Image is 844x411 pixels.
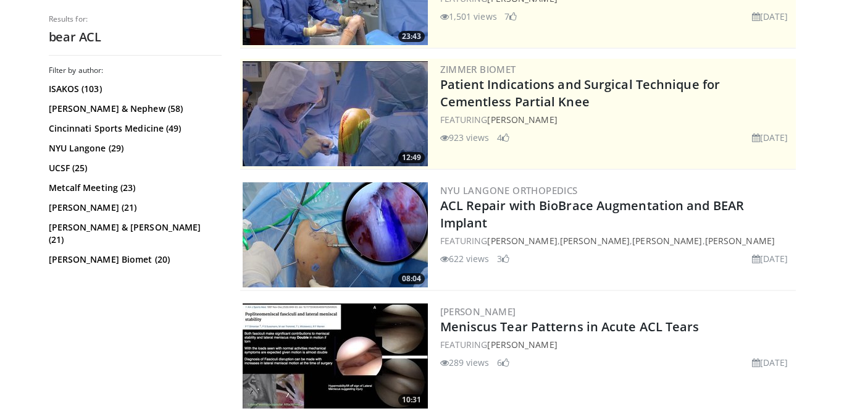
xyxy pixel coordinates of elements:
a: [PERSON_NAME] [440,305,516,318]
a: Meniscus Tear Patterns in Acute ACL Tears [440,318,700,335]
p: Results for: [49,14,222,24]
a: ACL Repair with BioBrace Augmentation and BEAR Implant [440,197,745,231]
li: 289 views [440,356,490,369]
a: [PERSON_NAME] Biomet (20) [49,253,219,266]
a: UCSF (25) [49,162,219,174]
li: 923 views [440,131,490,144]
a: [PERSON_NAME] [487,114,557,125]
a: ISAKOS (103) [49,83,219,95]
a: [PERSON_NAME] (21) [49,201,219,214]
a: [PERSON_NAME] & Nephew (58) [49,103,219,115]
a: [PERSON_NAME] [632,235,702,247]
span: 23:43 [398,31,425,42]
div: FEATURING [440,338,793,351]
a: NYU Langone (29) [49,142,219,155]
a: NYU Langone Orthopedics [440,184,578,197]
img: 668c1cee-1ff6-46bb-913b-50f69012f802.300x170_q85_crop-smart_upscale.jpg [243,303,428,409]
img: 2c28c705-9b27-4f8d-ae69-2594b16edd0d.300x170_q85_crop-smart_upscale.jpg [243,61,428,166]
li: 4 [497,131,509,144]
li: 1,501 views [440,10,497,23]
li: 6 [497,356,509,369]
a: 12:49 [243,61,428,166]
a: Zimmer Biomet [440,63,516,75]
span: 08:04 [398,273,425,284]
a: [PERSON_NAME] [487,339,557,350]
a: [PERSON_NAME] & [PERSON_NAME] (21) [49,221,219,246]
li: [DATE] [752,252,788,265]
a: Metcalf Meeting (23) [49,182,219,194]
span: 12:49 [398,152,425,163]
h2: bear ACL [49,29,222,45]
h3: Filter by author: [49,66,222,75]
a: [PERSON_NAME] [487,235,557,247]
li: 622 views [440,252,490,265]
a: [PERSON_NAME] [560,235,630,247]
span: 10:31 [398,394,425,405]
a: 08:04 [243,182,428,287]
a: 10:31 [243,303,428,409]
li: [DATE] [752,10,788,23]
li: 7 [504,10,517,23]
li: [DATE] [752,356,788,369]
div: FEATURING [440,113,793,126]
a: [PERSON_NAME] [705,235,775,247]
img: d9857470-d814-40ac-9b99-e7be888c9cc4.jpg.300x170_q85_crop-smart_upscale.jpg [243,182,428,287]
li: 3 [497,252,509,265]
a: Patient Indications and Surgical Technique for Cementless Partial Knee [440,76,721,110]
li: [DATE] [752,131,788,144]
div: FEATURING , , , [440,234,793,247]
a: Cincinnati Sports Medicine (49) [49,122,219,135]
